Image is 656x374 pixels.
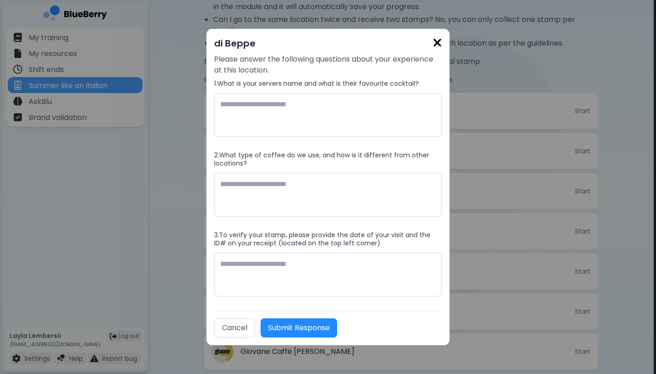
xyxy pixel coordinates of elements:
[214,79,442,88] label: 1 . What is your servers name and what is their favourite cocktail?
[214,151,442,167] label: 2 . What type of coffee do we use, and how is it different from other locations?
[214,318,255,338] button: Cancel
[214,36,442,50] h2: di Beppe
[214,54,442,76] p: Please answer the following questions about your experience at this location.
[433,36,442,49] img: close icon
[214,231,442,247] label: 3 . To verify your stamp, please provide the date of your visit and the ID# on your receipt (loca...
[261,318,337,338] button: Submit Response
